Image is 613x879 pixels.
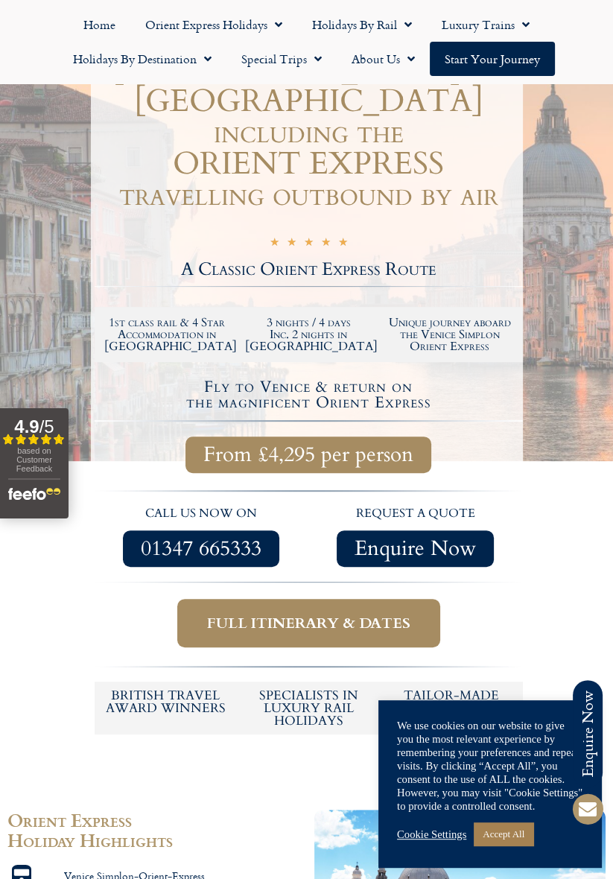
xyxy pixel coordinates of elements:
[7,810,299,830] h2: Orient Express
[244,689,372,727] h6: Specialists in luxury rail holidays
[355,539,476,558] span: Enquire Now
[321,237,331,251] i: ★
[104,317,231,352] h2: 1st class rail & 4 Star Accommodation in [GEOGRAPHIC_DATA]
[270,235,348,251] div: 5/5
[338,237,348,251] i: ★
[185,437,431,473] a: From £4,295 per person
[297,7,427,42] a: Holidays by Rail
[7,7,606,76] nav: Menu
[474,822,533,845] a: Accept All
[287,237,296,251] i: ★
[270,237,279,251] i: ★
[387,317,513,352] h2: Unique journey aboard the Venice Simplon Orient Express
[427,7,544,42] a: Luxury Trains
[207,614,410,632] span: Full itinerary & dates
[304,237,314,251] i: ★
[397,828,466,841] a: Cookie Settings
[95,261,523,279] h2: A Classic Orient Express Route
[130,7,297,42] a: Orient Express Holidays
[430,42,555,76] a: Start your Journey
[141,539,261,558] span: 01347 665333
[245,317,372,352] h2: 3 nights / 4 days Inc. 2 nights in [GEOGRAPHIC_DATA]
[337,530,494,567] a: Enquire Now
[387,689,515,714] h5: tailor-made just for you
[102,504,302,524] p: call us now on
[226,42,337,76] a: Special Trips
[7,830,299,850] h2: Holiday Highlights
[69,7,130,42] a: Home
[97,379,521,410] h4: Fly to Venice & return on the magnificent Orient Express
[203,445,413,464] span: From £4,295 per person
[58,42,226,76] a: Holidays by Destination
[123,530,279,567] a: 01347 665333
[337,42,430,76] a: About Us
[102,689,230,714] h5: British Travel Award winners
[397,719,583,813] div: We use cookies on our website to give you the most relevant experience by remembering your prefer...
[316,504,515,524] p: request a quote
[177,599,440,647] a: Full itinerary & dates
[95,54,523,211] h1: [GEOGRAPHIC_DATA] to [GEOGRAPHIC_DATA] including the ORIENT EXPRESS travelling outbound by air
